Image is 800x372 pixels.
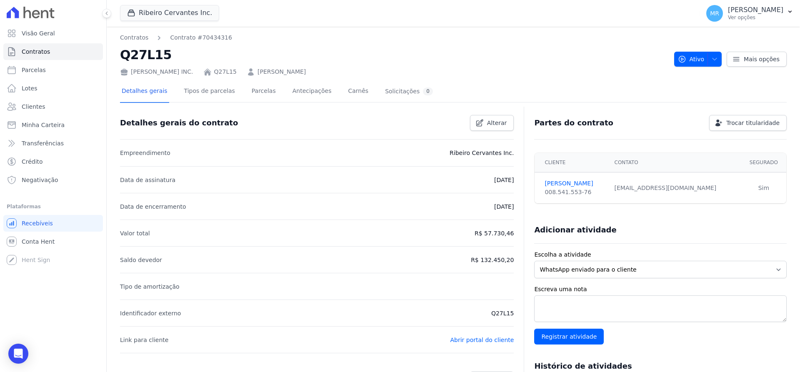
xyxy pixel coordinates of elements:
[22,176,58,184] span: Negativação
[22,102,45,111] span: Clientes
[471,255,514,265] p: R$ 132.450,20
[291,81,333,103] a: Antecipações
[615,184,736,192] div: [EMAIL_ADDRESS][DOMAIN_NAME]
[470,115,514,131] a: Alterar
[534,285,787,294] label: Escreva uma nota
[3,43,103,60] a: Contratos
[494,202,514,212] p: [DATE]
[22,237,55,246] span: Conta Hent
[120,255,162,265] p: Saldo devedor
[534,329,604,345] input: Registrar atividade
[3,62,103,78] a: Parcelas
[120,45,667,64] h2: Q27L15
[120,282,180,292] p: Tipo de amortização
[257,67,306,76] a: [PERSON_NAME]
[120,148,170,158] p: Empreendimento
[728,6,783,14] p: [PERSON_NAME]
[535,153,609,172] th: Cliente
[385,87,433,95] div: Solicitações
[120,175,175,185] p: Data de assinatura
[534,250,787,259] label: Escolha a atividade
[741,153,786,172] th: Segurado
[3,215,103,232] a: Recebíveis
[22,66,46,74] span: Parcelas
[3,25,103,42] a: Visão Geral
[545,188,604,197] div: 008.541.553-76
[346,81,370,103] a: Carnês
[3,135,103,152] a: Transferências
[120,228,150,238] p: Valor total
[22,219,53,227] span: Recebíveis
[120,33,232,42] nav: Breadcrumb
[120,33,667,42] nav: Breadcrumb
[534,361,632,371] h3: Histórico de atividades
[182,81,237,103] a: Tipos de parcelas
[3,233,103,250] a: Conta Hent
[383,81,435,103] a: Solicitações0
[710,10,719,16] span: MR
[726,119,780,127] span: Trocar titularidade
[3,153,103,170] a: Crédito
[674,52,722,67] button: Ativo
[3,98,103,115] a: Clientes
[22,47,50,56] span: Contratos
[120,67,193,76] div: [PERSON_NAME] INC.
[534,118,613,128] h3: Partes do contrato
[610,153,741,172] th: Contato
[450,337,514,343] a: Abrir portal do cliente
[491,308,514,318] p: Q27L15
[120,81,169,103] a: Detalhes gerais
[475,228,514,238] p: R$ 57.730,46
[8,344,28,364] div: Open Intercom Messenger
[22,29,55,37] span: Visão Geral
[727,52,787,67] a: Mais opções
[120,33,148,42] a: Contratos
[22,84,37,92] span: Lotes
[678,52,705,67] span: Ativo
[3,172,103,188] a: Negativação
[214,67,237,76] a: Q27L15
[741,172,786,204] td: Sim
[545,179,604,188] a: [PERSON_NAME]
[120,335,168,345] p: Link para cliente
[423,87,433,95] div: 0
[728,14,783,21] p: Ver opções
[120,118,238,128] h3: Detalhes gerais do contrato
[3,80,103,97] a: Lotes
[487,119,507,127] span: Alterar
[120,308,181,318] p: Identificador externo
[250,81,277,103] a: Parcelas
[22,157,43,166] span: Crédito
[709,115,787,131] a: Trocar titularidade
[170,33,232,42] a: Contrato #70434316
[534,225,616,235] h3: Adicionar atividade
[494,175,514,185] p: [DATE]
[22,139,64,147] span: Transferências
[7,202,100,212] div: Plataformas
[22,121,65,129] span: Minha Carteira
[120,202,186,212] p: Data de encerramento
[3,117,103,133] a: Minha Carteira
[700,2,800,25] button: MR [PERSON_NAME] Ver opções
[120,5,219,21] button: Ribeiro Cervantes Inc.
[744,55,780,63] span: Mais opções
[450,148,514,158] p: Ribeiro Cervantes Inc.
